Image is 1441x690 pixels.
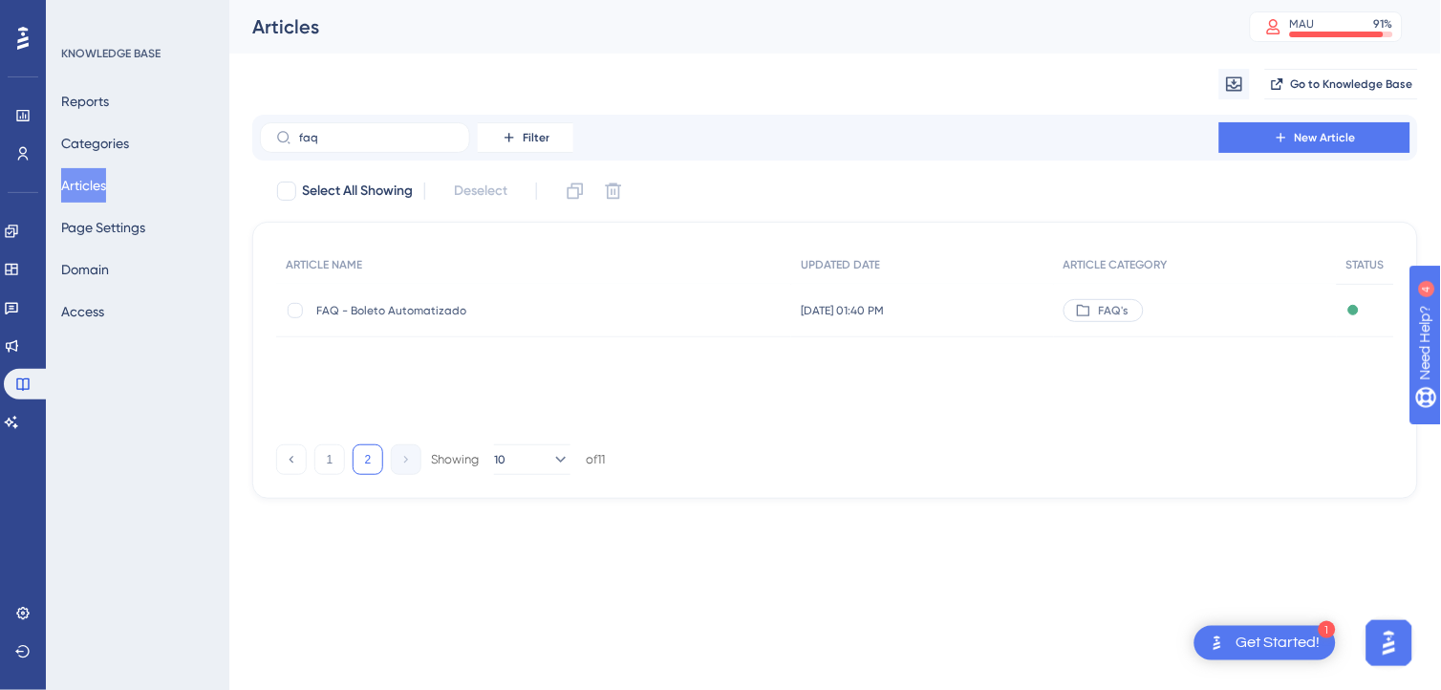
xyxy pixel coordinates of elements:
span: STATUS [1346,257,1385,272]
span: Go to Knowledge Base [1291,76,1413,92]
button: Articles [61,168,106,203]
div: 91 % [1374,16,1393,32]
button: 10 [494,444,570,475]
div: Showing [431,451,479,468]
div: Get Started! [1237,633,1321,654]
button: Reports [61,84,109,119]
button: 1 [314,444,345,475]
span: New Article [1295,130,1356,145]
span: UPDATED DATE [801,257,880,272]
span: Need Help? [45,5,119,28]
span: Select All Showing [302,180,413,203]
div: of 11 [586,451,605,468]
button: 2 [353,444,383,475]
button: Go to Knowledge Base [1265,69,1418,99]
div: 4 [132,10,138,25]
button: Access [61,294,104,329]
div: Articles [252,13,1202,40]
button: Filter [478,122,573,153]
div: 1 [1319,621,1336,638]
button: Categories [61,126,129,161]
button: Domain [61,252,109,287]
img: launcher-image-alternative-text [1206,632,1229,655]
span: Filter [523,130,549,145]
span: Deselect [454,180,507,203]
span: ARTICLE CATEGORY [1064,257,1168,272]
span: FAQ's [1099,303,1129,318]
div: Open Get Started! checklist, remaining modules: 1 [1194,626,1336,660]
span: [DATE] 01:40 PM [801,303,884,318]
div: KNOWLEDGE BASE [61,46,161,61]
iframe: UserGuiding AI Assistant Launcher [1361,615,1418,672]
button: New Article [1219,122,1410,153]
input: Search [299,131,454,144]
button: Page Settings [61,210,145,245]
div: MAU [1290,16,1315,32]
span: FAQ - Boleto Automatizado [316,303,622,318]
span: ARTICLE NAME [286,257,362,272]
span: 10 [494,452,505,467]
button: Deselect [437,174,525,208]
